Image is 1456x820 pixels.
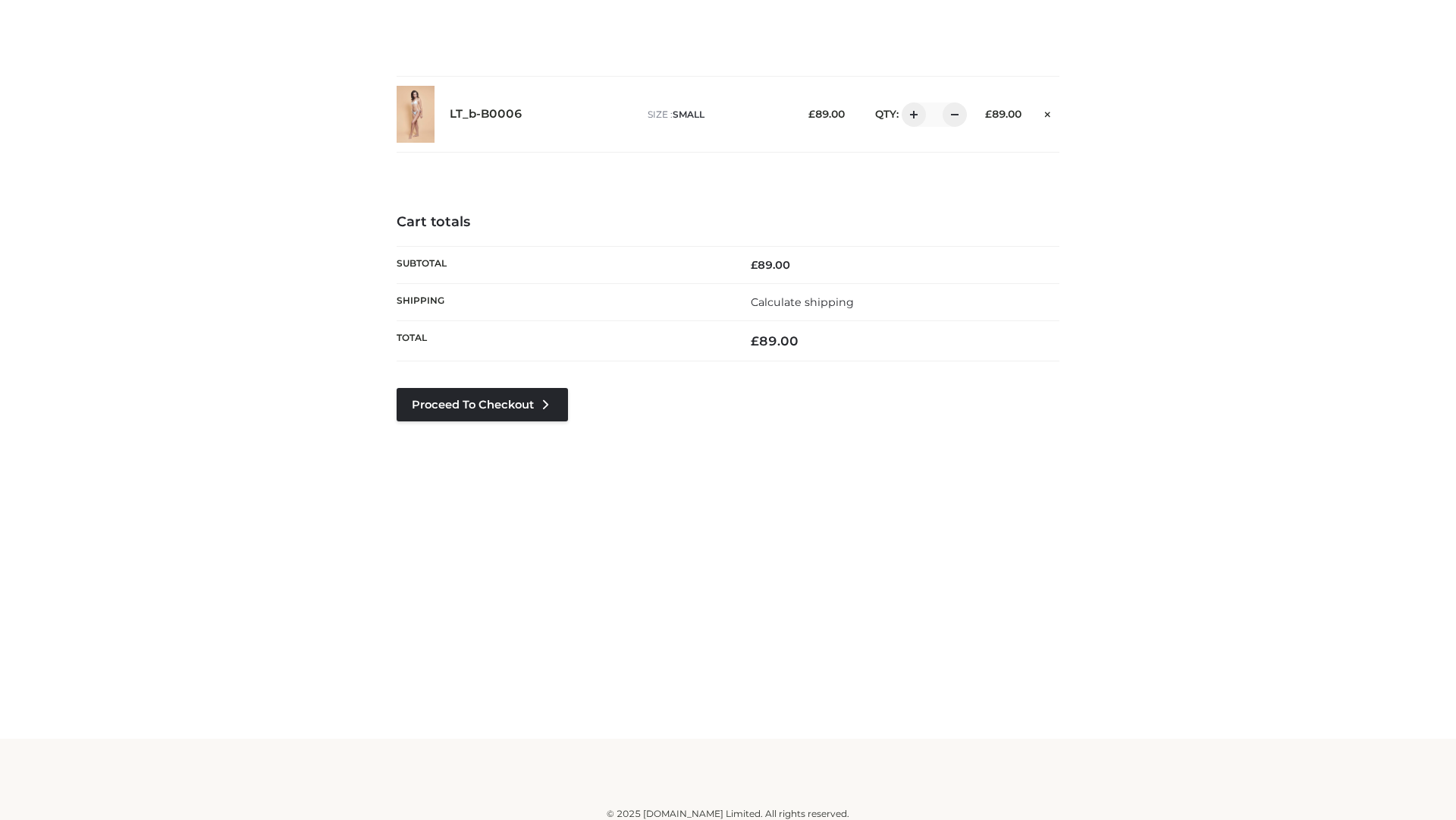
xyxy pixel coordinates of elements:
bdi: 89.00 [808,108,845,120]
th: Subtotal [397,246,728,283]
div: QTY: [860,102,962,127]
span: £ [985,108,992,120]
a: Proceed to Checkout [397,388,568,421]
h4: Cart totals [397,214,1059,231]
bdi: 89.00 [985,108,1021,120]
span: £ [808,108,815,120]
bdi: 89.00 [751,258,790,272]
bdi: 89.00 [751,333,799,348]
span: £ [751,333,759,348]
a: LT_b-B0006 [450,107,522,121]
span: £ [751,258,758,272]
th: Total [397,321,728,361]
a: Calculate shipping [751,295,854,309]
th: Shipping [397,283,728,320]
a: Remove this item [1037,102,1059,122]
p: size : [648,108,785,121]
span: SMALL [673,109,704,120]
